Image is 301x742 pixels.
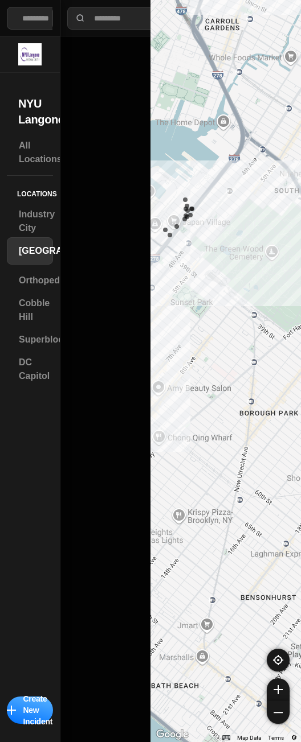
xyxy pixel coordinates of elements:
img: icon [7,706,16,715]
h3: All Locations [19,139,62,166]
h3: [GEOGRAPHIC_DATA] [19,244,116,258]
img: recenter [273,655,283,665]
button: Map Data [237,734,261,742]
a: DC Capitol [7,356,53,383]
img: zoom-out [274,708,283,717]
button: zoom-in [267,678,290,701]
a: Industry City [7,208,53,235]
h2: NYU Langone [18,96,42,127]
a: All Locations [7,139,53,166]
button: recenter [267,649,290,671]
img: logo [18,43,42,65]
h3: Superblock [19,333,68,347]
a: Open this area in Google Maps (opens a new window) [153,727,191,742]
h5: Locations [7,176,53,208]
a: Orthopedic4 [7,267,53,294]
img: Google [153,727,191,742]
a: [GEOGRAPHIC_DATA] [7,237,53,265]
a: Terms (opens in new tab) [268,735,284,741]
h3: Cobble Hill [19,296,50,324]
button: iconCreate New Incident [7,696,53,724]
h3: Orthopedic [19,274,67,287]
a: Report errors in the road map or imagery to Google [291,735,298,741]
a: Superblock6 [7,326,53,353]
button: Keyboard shortcuts [222,734,230,742]
img: zoom-in [274,685,283,694]
p: Create New Incident [23,693,52,727]
h3: DC Capitol [19,356,50,383]
h3: Industry City [19,208,55,235]
a: Cobble Hill [7,296,53,324]
button: zoom-out [267,701,290,724]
